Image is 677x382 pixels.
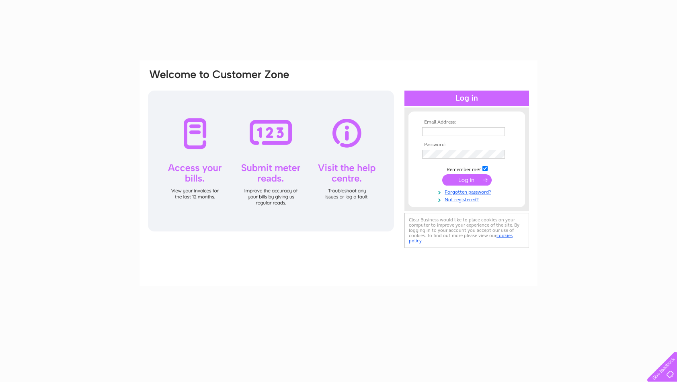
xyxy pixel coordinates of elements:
a: Forgotten password? [422,188,513,195]
td: Remember me? [420,165,513,173]
a: Not registered? [422,195,513,203]
input: Submit [442,174,492,186]
a: cookies policy [409,233,513,244]
th: Password: [420,142,513,148]
th: Email Address: [420,120,513,125]
div: Clear Business would like to place cookies on your computer to improve your experience of the sit... [404,213,529,248]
